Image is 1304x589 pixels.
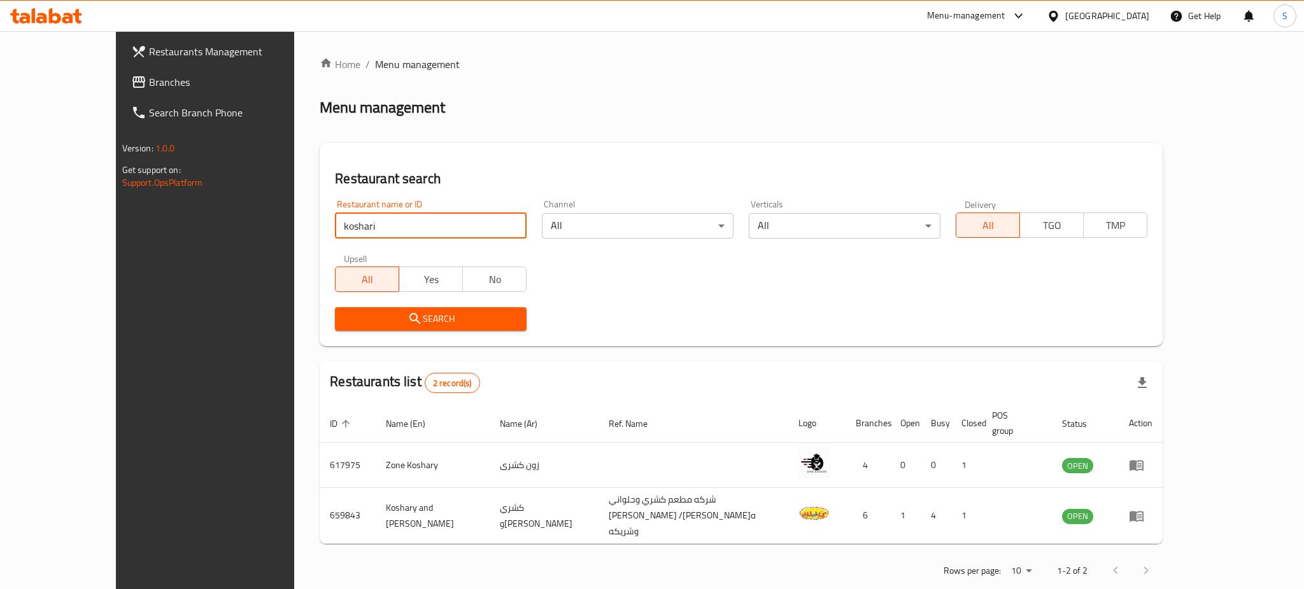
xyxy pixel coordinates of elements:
[149,105,323,120] span: Search Branch Phone
[376,488,490,544] td: Koshary and [PERSON_NAME]
[921,404,951,443] th: Busy
[921,443,951,488] td: 0
[749,213,940,239] div: All
[944,563,1001,579] p: Rows per page:
[335,307,527,331] button: Search
[344,254,367,263] label: Upsell
[1083,212,1147,238] button: TMP
[1129,457,1152,473] div: Menu
[798,497,830,529] img: Koshary and Halawani Abu Tarek
[122,140,153,156] span: Version:
[149,74,323,90] span: Branches
[320,404,1163,544] table: enhanced table
[846,488,890,544] td: 6
[965,200,996,209] label: Delivery
[890,404,921,443] th: Open
[1062,416,1103,431] span: Status
[462,267,527,292] button: No
[890,488,921,544] td: 1
[320,443,376,488] td: 617975
[846,443,890,488] td: 4
[951,488,982,544] td: 1
[951,443,982,488] td: 1
[890,443,921,488] td: 0
[1089,216,1142,235] span: TMP
[1062,458,1093,473] div: OPEN
[345,311,516,327] span: Search
[425,377,479,389] span: 2 record(s)
[335,169,1147,188] h2: Restaurant search
[927,8,1005,24] div: Menu-management
[320,488,376,544] td: 659843
[335,267,399,292] button: All
[320,57,1163,72] nav: breadcrumb
[404,270,458,289] span: Yes
[788,404,846,443] th: Logo
[490,443,599,488] td: زون كشرى
[992,408,1037,438] span: POS group
[1062,509,1093,523] span: OPEN
[951,404,982,443] th: Closed
[365,57,370,72] li: /
[122,162,181,178] span: Get support on:
[490,488,599,544] td: كشري و[PERSON_NAME]
[921,488,951,544] td: 4
[500,416,554,431] span: Name (Ar)
[798,447,830,478] img: Zone Koshary
[599,488,788,544] td: شركه مطعم كشري وحلواني [PERSON_NAME] /[PERSON_NAME]ه وشريكه
[155,140,175,156] span: 1.0.0
[468,270,521,289] span: No
[425,373,480,393] div: Total records count
[376,443,490,488] td: Zone Koshary
[320,97,445,118] h2: Menu management
[122,174,203,191] a: Support.OpsPlatform
[330,372,479,393] h2: Restaurants list
[1127,368,1158,398] div: Export file
[386,416,442,431] span: Name (En)
[399,267,463,292] button: Yes
[1119,404,1163,443] th: Action
[542,213,733,239] div: All
[1062,509,1093,524] div: OPEN
[1025,216,1079,235] span: TGO
[961,216,1015,235] span: All
[846,404,890,443] th: Branches
[341,270,394,289] span: All
[121,67,334,97] a: Branches
[335,213,527,239] input: Search for restaurant name or ID..
[121,36,334,67] a: Restaurants Management
[1282,9,1287,23] span: S
[121,97,334,128] a: Search Branch Phone
[1057,563,1088,579] p: 1-2 of 2
[320,57,360,72] a: Home
[1062,459,1093,473] span: OPEN
[609,416,664,431] span: Ref. Name
[1019,212,1084,238] button: TGO
[149,44,323,59] span: Restaurants Management
[375,57,460,72] span: Menu management
[1065,9,1149,23] div: [GEOGRAPHIC_DATA]
[330,416,354,431] span: ID
[956,212,1020,238] button: All
[1006,562,1037,581] div: Rows per page:
[1129,508,1152,523] div: Menu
